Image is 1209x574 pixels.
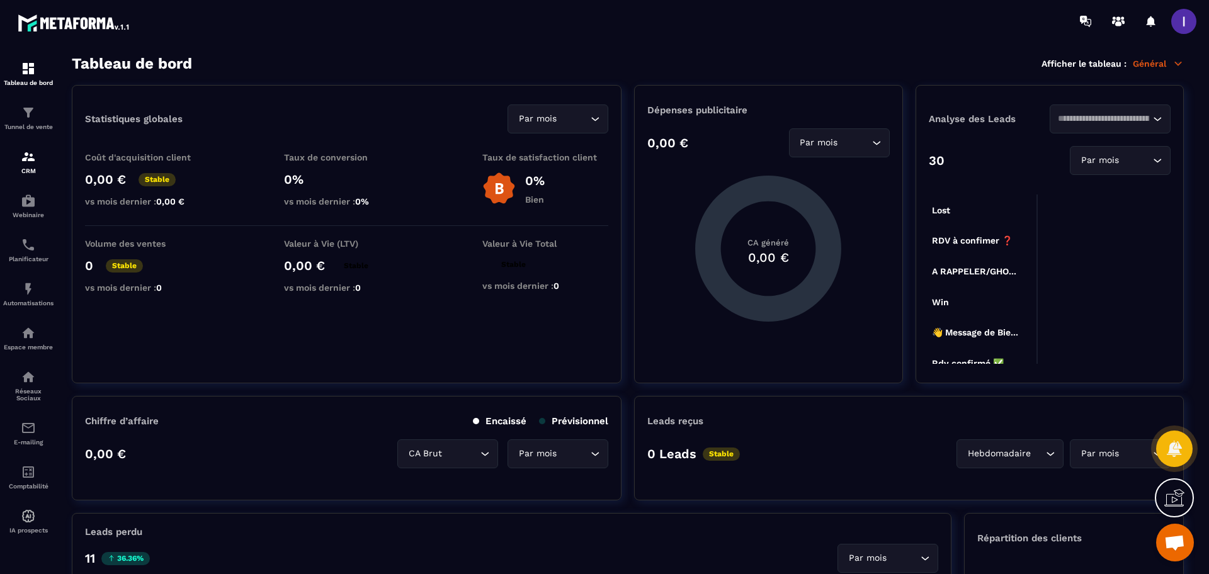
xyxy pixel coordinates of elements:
div: Search for option [508,104,608,133]
p: Tunnel de vente [3,123,54,130]
span: 0,00 € [156,196,184,206]
input: Search for option [559,447,587,461]
p: vs mois dernier : [284,283,410,293]
a: schedulerschedulerPlanificateur [3,228,54,272]
p: CRM [3,167,54,174]
a: formationformationTunnel de vente [3,96,54,140]
p: 0,00 € [85,446,126,461]
p: 0,00 € [85,172,126,187]
p: Général [1133,58,1184,69]
input: Search for option [1121,447,1150,461]
input: Search for option [1033,447,1043,461]
span: Par mois [846,551,889,565]
p: Taux de conversion [284,152,410,162]
input: Search for option [1121,154,1150,167]
span: CA Brut [406,447,445,461]
p: Stable [139,173,176,186]
p: 11 [85,551,95,566]
img: automations [21,193,36,208]
p: 0% [525,173,545,188]
p: Statistiques globales [85,113,183,125]
input: Search for option [445,447,477,461]
a: accountantaccountantComptabilité [3,455,54,499]
p: Webinaire [3,211,54,218]
p: Réseaux Sociaux [3,388,54,402]
input: Search for option [559,112,587,126]
tspan: 👋 Message de Bie... [932,327,1018,338]
a: formationformationCRM [3,140,54,184]
div: Search for option [837,544,938,573]
p: Valeur à Vie Total [482,239,608,249]
tspan: Rdv confirmé ✅ [932,358,1004,369]
p: 0 Leads [647,446,696,461]
div: Search for option [1070,439,1171,468]
input: Search for option [889,551,917,565]
img: automations [21,325,36,340]
a: emailemailE-mailing [3,411,54,455]
span: Par mois [1078,447,1121,461]
img: formation [21,105,36,120]
span: 0% [355,196,369,206]
p: Leads perdu [85,526,142,537]
div: Search for option [1050,104,1171,133]
span: 0 [553,281,559,291]
p: Prévisionnel [539,415,608,427]
tspan: A RAPPELER/GHO... [932,266,1016,276]
img: scheduler [21,237,36,252]
img: b-badge-o.b3b20ee6.svg [482,172,516,205]
img: logo [18,11,131,34]
p: vs mois dernier : [85,196,211,206]
img: formation [21,149,36,164]
p: Dépenses publicitaire [647,104,889,116]
p: Répartition des clients [977,532,1171,544]
img: automations [21,281,36,296]
p: Stable [495,258,532,271]
p: Valeur à Vie (LTV) [284,239,410,249]
tspan: Lost [932,205,950,215]
p: Stable [106,259,143,273]
img: formation [21,61,36,76]
p: Encaissé [473,415,526,427]
p: Analyse des Leads [929,113,1050,125]
img: accountant [21,464,36,480]
p: Tableau de bord [3,79,54,86]
h3: Tableau de bord [72,55,192,72]
span: Par mois [516,112,559,126]
p: 0,00 € [647,135,688,150]
p: Taux de satisfaction client [482,152,608,162]
p: Stable [703,447,740,461]
div: Search for option [789,128,890,157]
p: Espace membre [3,344,54,351]
p: Coût d'acquisition client [85,152,211,162]
p: Bien [525,194,545,205]
span: 0 [355,283,361,293]
p: 0 [85,258,93,273]
p: Comptabilité [3,483,54,490]
input: Search for option [1058,112,1150,126]
p: IA prospects [3,527,54,534]
img: social-network [21,369,36,385]
p: 30 [929,153,945,168]
img: email [21,420,36,436]
p: Stable [338,259,375,273]
div: Search for option [956,439,1064,468]
p: Leads reçus [647,415,703,427]
p: vs mois dernier : [482,281,608,291]
a: Ouvrir le chat [1156,524,1194,561]
div: Search for option [508,439,608,468]
a: automationsautomationsEspace membre [3,316,54,360]
tspan: RDV à confimer ❓ [932,235,1013,246]
span: Par mois [1078,154,1121,167]
span: Hebdomadaire [965,447,1033,461]
span: Par mois [516,447,559,461]
div: Search for option [1070,146,1171,175]
p: Automatisations [3,300,54,307]
p: 0,00 € [284,258,325,273]
a: formationformationTableau de bord [3,52,54,96]
p: vs mois dernier : [85,283,211,293]
p: E-mailing [3,439,54,446]
img: automations [21,509,36,524]
tspan: Win [932,297,949,307]
p: 36.36% [101,552,150,565]
p: Volume des ventes [85,239,211,249]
